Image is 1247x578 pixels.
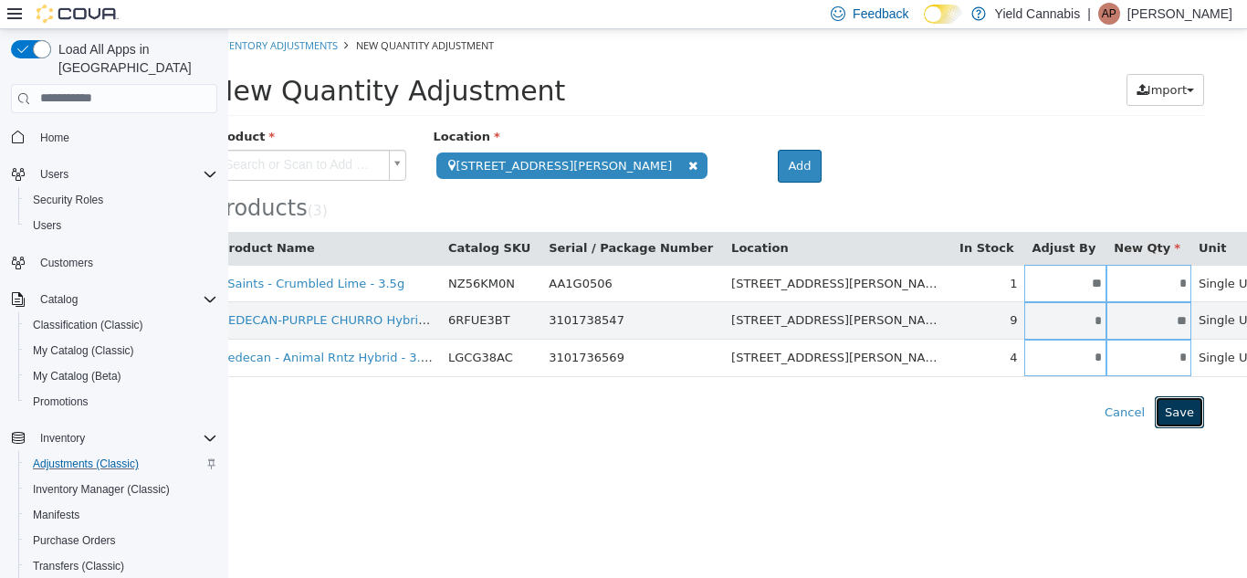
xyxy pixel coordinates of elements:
[33,482,170,497] span: Inventory Manager (Classic)
[40,431,85,446] span: Inventory
[18,312,225,338] button: Classification (Classic)
[18,477,225,502] button: Inventory Manager (Classic)
[970,321,1035,335] span: Single Unit
[26,478,177,500] a: Inventory Manager (Classic)
[26,555,217,577] span: Transfers (Classic)
[26,215,68,236] a: Users
[128,9,266,23] span: New Quantity Adjustment
[18,389,225,415] button: Promotions
[313,236,496,273] td: AA1G0506
[1127,3,1232,25] p: [PERSON_NAME]
[26,189,217,211] span: Security Roles
[26,340,141,362] a: My Catalog (Classic)
[18,502,225,528] button: Manifests
[724,273,796,310] td: 9
[4,287,225,312] button: Catalog
[208,123,479,150] span: [STREET_ADDRESS][PERSON_NAME]
[924,5,962,24] input: Dark Mode
[550,121,592,153] button: Add
[33,251,217,274] span: Customers
[40,292,78,307] span: Catalog
[26,504,217,526] span: Manifests
[26,314,151,336] a: Classification (Classic)
[33,559,124,573] span: Transfers (Classic)
[26,555,131,577] a: Transfers (Classic)
[26,215,217,236] span: Users
[33,457,139,471] span: Adjustments (Classic)
[205,100,272,114] span: Location
[26,340,217,362] span: My Catalog (Classic)
[724,236,796,273] td: 1
[1087,3,1091,25] p: |
[26,391,217,413] span: Promotions
[33,163,76,185] button: Users
[4,249,225,276] button: Customers
[4,124,225,151] button: Home
[33,369,121,384] span: My Catalog (Beta)
[51,40,217,77] span: Load All Apps in [GEOGRAPHIC_DATA]
[33,127,77,149] a: Home
[33,533,116,548] span: Purchase Orders
[26,530,123,552] a: Purchase Orders
[803,210,871,228] button: Adjust By
[33,318,143,332] span: Classification (Classic)
[33,508,79,522] span: Manifests
[26,478,217,500] span: Inventory Manager (Classic)
[33,193,103,207] span: Security Roles
[4,426,225,451] button: Inventory
[37,5,119,23] img: Cova
[18,213,225,238] button: Users
[33,427,92,449] button: Inventory
[919,54,959,68] span: Import
[79,173,100,190] small: ( )
[33,427,217,449] span: Inventory
[898,45,976,78] button: Import
[866,367,927,400] button: Cancel
[503,284,719,298] span: [STREET_ADDRESS][PERSON_NAME]
[970,210,1001,228] button: Unit
[313,310,496,348] td: 3101736569
[970,284,1035,298] span: Single Unit
[924,24,925,25] span: Dark Mode
[33,289,85,310] button: Catalog
[853,5,908,23] span: Feedback
[213,310,313,348] td: LGCG38AC
[213,236,313,273] td: NZ56KM0N
[1098,3,1120,25] div: Alex Pak
[220,210,306,228] button: Catalog SKU
[18,338,225,363] button: My Catalog (Classic)
[26,365,217,387] span: My Catalog (Beta)
[885,212,952,226] span: New Qty
[18,187,225,213] button: Security Roles
[313,273,496,310] td: 3101738547
[18,528,225,553] button: Purchase Orders
[18,363,225,389] button: My Catalog (Beta)
[33,163,217,185] span: Users
[33,343,134,358] span: My Catalog (Classic)
[26,453,146,475] a: Adjustments (Classic)
[40,256,93,270] span: Customers
[503,210,563,228] button: Location
[40,167,68,182] span: Users
[33,252,100,274] a: Customers
[320,210,488,228] button: Serial / Package Number
[26,189,110,211] a: Security Roles
[503,321,719,335] span: [STREET_ADDRESS][PERSON_NAME]
[18,451,225,477] button: Adjustments (Classic)
[503,247,719,261] span: [STREET_ADDRESS][PERSON_NAME]
[33,126,217,149] span: Home
[85,173,94,190] span: 3
[26,365,129,387] a: My Catalog (Beta)
[33,218,61,233] span: Users
[731,210,789,228] button: In Stock
[970,247,1035,261] span: Single Unit
[927,367,976,400] button: Save
[4,162,225,187] button: Users
[26,530,217,552] span: Purchase Orders
[33,394,89,409] span: Promotions
[213,273,313,310] td: 6RFUE3BT
[40,131,69,145] span: Home
[26,314,217,336] span: Classification (Classic)
[26,504,87,526] a: Manifests
[33,289,217,310] span: Catalog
